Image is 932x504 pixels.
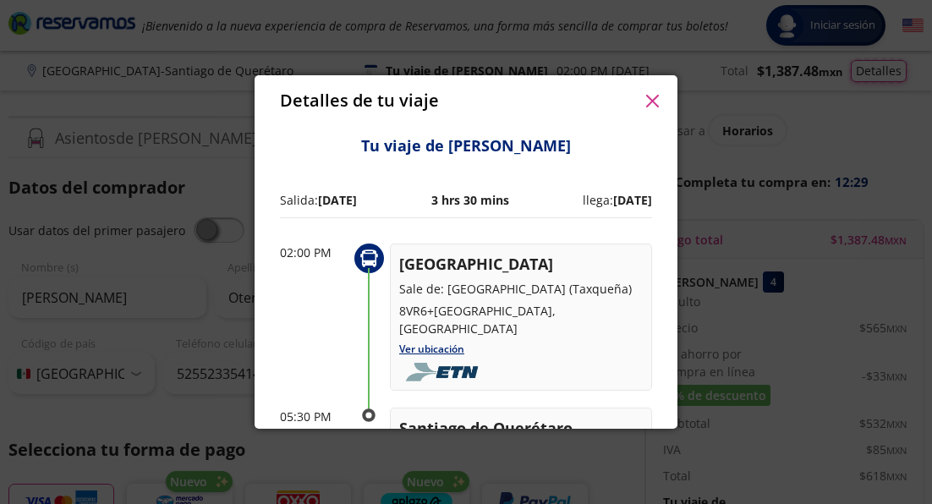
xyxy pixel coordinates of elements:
a: Ver ubicación [399,342,464,356]
p: 05:30 PM [280,408,348,425]
p: 3 hrs 30 mins [431,191,509,209]
p: Salida: [280,191,357,209]
p: 8VR6+[GEOGRAPHIC_DATA], [GEOGRAPHIC_DATA] [399,302,643,337]
p: Tu viaje de [PERSON_NAME] [280,134,652,157]
b: [DATE] [613,192,652,208]
p: llega: [583,191,652,209]
p: Sale de: [GEOGRAPHIC_DATA] (Taxqueña) [399,280,643,298]
p: [GEOGRAPHIC_DATA] [399,253,643,276]
img: foobar2.png [399,363,490,381]
p: Santiago de Querétaro [399,417,643,440]
p: Detalles de tu viaje [280,88,439,113]
p: 02:00 PM [280,244,348,261]
b: [DATE] [318,192,357,208]
iframe: Messagebird Livechat Widget [834,406,915,487]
